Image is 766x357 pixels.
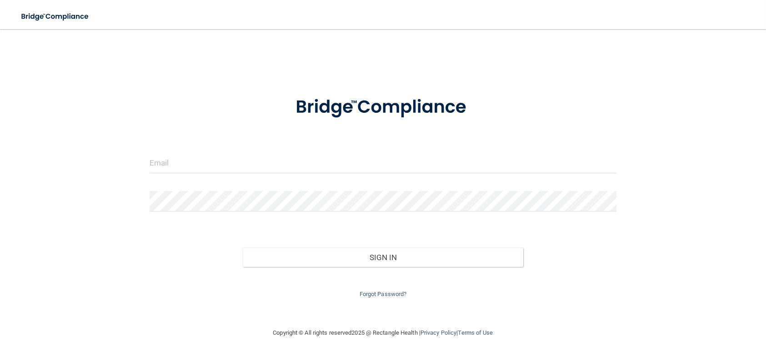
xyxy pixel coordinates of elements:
button: Sign In [243,247,523,267]
div: Copyright © All rights reserved 2025 @ Rectangle Health | | [217,318,549,347]
img: bridge_compliance_login_screen.278c3ca4.svg [14,7,97,26]
a: Forgot Password? [360,291,407,297]
a: Privacy Policy [421,329,456,336]
img: bridge_compliance_login_screen.278c3ca4.svg [277,84,489,131]
input: Email [150,153,616,173]
a: Terms of Use [458,329,493,336]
